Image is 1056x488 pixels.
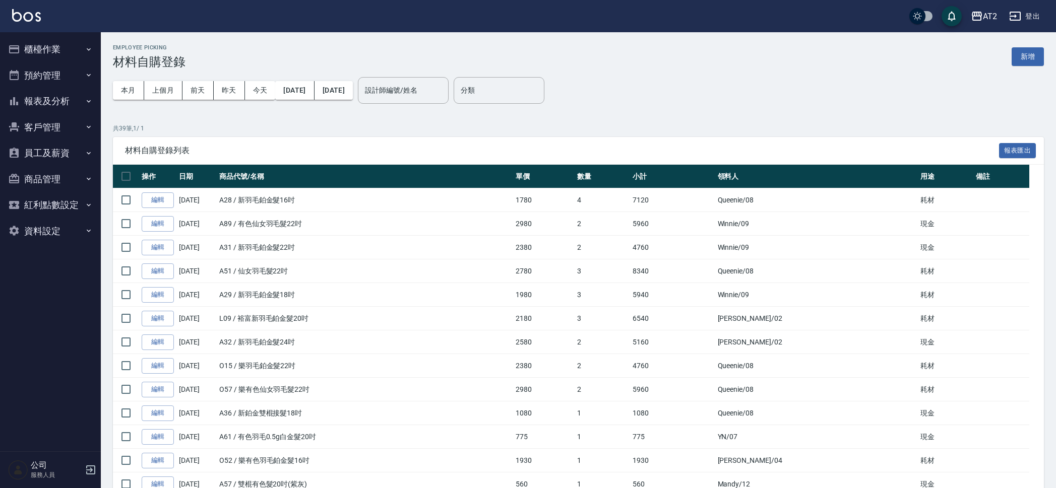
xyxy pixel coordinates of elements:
td: Queenie /08 [715,378,918,401]
td: 現金 [918,425,973,449]
button: 商品管理 [4,166,97,192]
td: 耗材 [918,283,973,307]
td: 775 [630,425,715,449]
td: Winnie /09 [715,212,918,236]
a: 編輯 [142,358,174,374]
a: 編輯 [142,192,174,208]
td: 2980 [513,378,575,401]
span: 材料自購登錄列表 [125,146,999,156]
button: 員工及薪資 [4,140,97,166]
td: 1080 [513,401,575,425]
td: [PERSON_NAME] /02 [715,330,918,354]
td: A61 / 有色羽毛0.5g白金髮20吋 [217,425,513,449]
td: 1080 [630,401,715,425]
a: 編輯 [142,429,174,445]
td: 現金 [918,236,973,259]
td: 1930 [513,449,575,472]
a: 編輯 [142,240,174,255]
a: 編輯 [142,311,174,326]
td: Queenie /08 [715,354,918,378]
th: 小計 [630,165,715,188]
td: Queenie /08 [715,401,918,425]
button: 前天 [182,81,214,100]
td: A29 / 新羽毛鉑金髮18吋 [217,283,513,307]
td: [DATE] [176,425,217,449]
p: 共 39 筆, 1 / 1 [113,124,1044,133]
td: [DATE] [176,401,217,425]
button: 本月 [113,81,144,100]
td: 1 [575,425,630,449]
td: 6540 [630,307,715,330]
button: 客戶管理 [4,114,97,141]
td: A32 / 新羽毛鉑金髮24吋 [217,330,513,354]
td: 775 [513,425,575,449]
td: 2 [575,354,630,378]
button: 櫃檯作業 [4,36,97,62]
td: 2580 [513,330,575,354]
td: 5960 [630,212,715,236]
a: 編輯 [142,382,174,397]
td: O15 / 樂羽毛鉑金髮22吋 [217,354,513,378]
td: Queenie /08 [715,188,918,212]
h2: Employee Picking [113,44,185,51]
td: [DATE] [176,259,217,283]
td: 耗材 [918,354,973,378]
th: 領料人 [715,165,918,188]
button: 新增 [1012,47,1044,66]
td: 8340 [630,259,715,283]
td: L09 / 裕富新羽毛鉑金髮20吋 [217,307,513,330]
a: 編輯 [142,287,174,303]
td: 耗材 [918,378,973,401]
td: 現金 [918,212,973,236]
td: 現金 [918,401,973,425]
button: 資料設定 [4,218,97,244]
td: 3 [575,259,630,283]
button: 登出 [1005,7,1044,26]
th: 單價 [513,165,575,188]
td: [DATE] [176,212,217,236]
td: 4760 [630,354,715,378]
td: 1780 [513,188,575,212]
td: [DATE] [176,283,217,307]
td: 耗材 [918,188,973,212]
td: [DATE] [176,449,217,472]
button: 昨天 [214,81,245,100]
div: AT2 [983,10,997,23]
td: 4760 [630,236,715,259]
button: [DATE] [315,81,353,100]
h3: 材料自購登錄 [113,55,185,69]
td: 1 [575,449,630,472]
td: 7120 [630,188,715,212]
td: Winnie /09 [715,283,918,307]
td: 2980 [513,212,575,236]
a: 編輯 [142,405,174,421]
td: [DATE] [176,378,217,401]
td: 2180 [513,307,575,330]
button: 報表匯出 [999,143,1036,159]
td: 3 [575,307,630,330]
a: 編輯 [142,263,174,279]
td: 5940 [630,283,715,307]
img: Person [8,460,28,480]
td: 1980 [513,283,575,307]
td: 2 [575,236,630,259]
button: 紅利點數設定 [4,192,97,218]
button: [DATE] [275,81,314,100]
td: 5960 [630,378,715,401]
td: YN /07 [715,425,918,449]
td: 2380 [513,354,575,378]
button: AT2 [967,6,1001,27]
td: 1930 [630,449,715,472]
td: A28 / 新羽毛鉑金髮16吋 [217,188,513,212]
td: 現金 [918,330,973,354]
button: 上個月 [144,81,182,100]
td: O52 / 樂有色羽毛鉑金髮16吋 [217,449,513,472]
td: O57 / 樂有色仙女羽毛髮22吋 [217,378,513,401]
td: 2780 [513,259,575,283]
button: 預約管理 [4,62,97,89]
td: 2 [575,212,630,236]
td: A36 / 新鉑金雙棍接髮18吋 [217,401,513,425]
p: 服務人員 [31,470,82,479]
td: Winnie /09 [715,236,918,259]
th: 商品代號/名稱 [217,165,513,188]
